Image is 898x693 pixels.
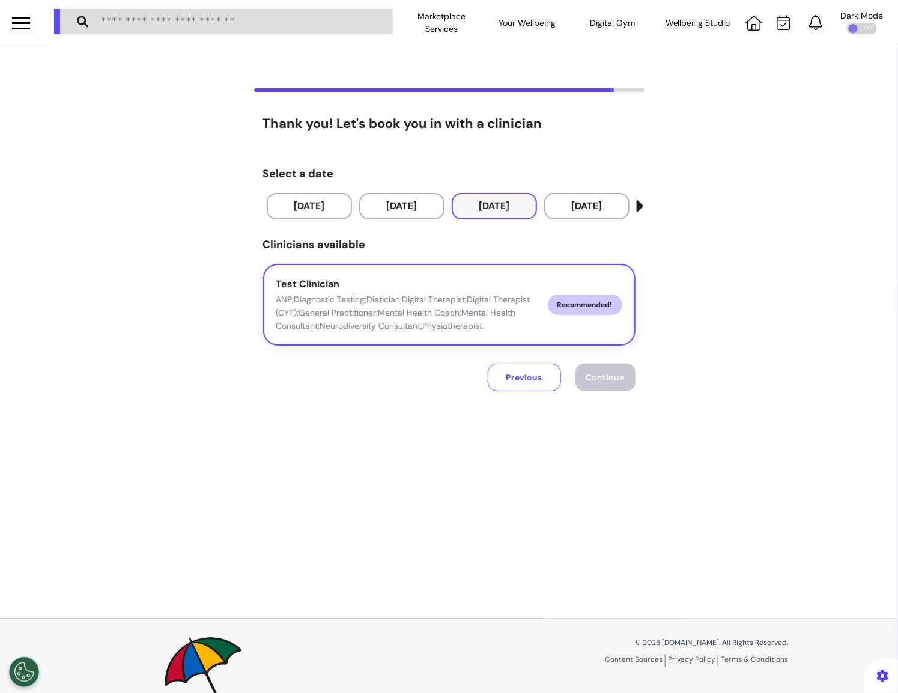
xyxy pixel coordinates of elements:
div: Digital Gym [570,6,655,40]
a: Content Sources [605,655,666,667]
h4: Clinicians available [263,239,636,252]
div: Marketplace Services [399,6,484,40]
div: OFF [847,23,877,34]
span: Test Clinician [276,278,340,290]
button: Continue [575,364,636,391]
a: Privacy Policy [669,655,718,667]
button: Open Preferences [9,657,39,687]
a: Terms & Conditions [721,655,789,664]
h3: Thank you! Let's book you in with a clinician [263,116,636,132]
button: Test ClinicianANP;Diagnostic Testing;Dietician;Digital Therapist;Digital Therapist (CYP);General ... [263,264,636,346]
span: Recommended! [548,295,622,315]
span: Continue [586,372,625,383]
h4: Select a date [263,168,636,181]
div: Dark Mode [841,11,884,20]
div: Your Wellbeing [484,6,569,40]
button: [DATE] [359,193,444,219]
button: [DATE] [452,193,537,219]
p: ANP;Diagnostic Testing;Dietician;Digital Therapist;Digital Therapist (CYP);General Practitioner;M... [276,293,538,332]
div: Wellbeing Studio [655,6,741,40]
button: [DATE] [267,193,352,219]
button: [DATE] [544,193,630,219]
p: © 2025 [DOMAIN_NAME]. All Rights Reserved. [458,637,789,648]
button: Previous [488,364,561,391]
